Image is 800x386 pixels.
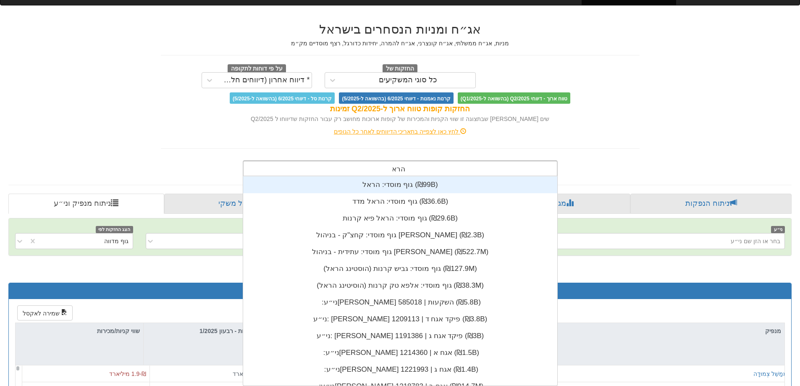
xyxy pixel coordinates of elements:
font: פרופיל משקי [218,199,260,207]
font: גוף מדווה [104,238,129,244]
font: מנפיק [765,328,781,334]
font: ני״ע [774,227,782,232]
font: שווי החזקות - רבעון 1/2025 [199,328,268,334]
button: שמירה לאקסל [17,305,73,320]
font: על פי דוחות לתקופה [231,65,283,71]
div: גוף מוסדי: ‏עתידית - בניהול [PERSON_NAME] ‎(₪522.7M)‎ [243,244,557,260]
div: ני״ע: ‏[PERSON_NAME] אגח א | 1214360 ‎(₪1.5B)‎ [243,344,557,361]
font: ₪202.1 מיליארד [233,370,274,377]
div: ני״ע: [PERSON_NAME] פיקד אגח ג | 1191386 ‎(₪3B)‎ [243,328,557,344]
div: ני״ע: [PERSON_NAME] פיקד אגח ד | 1209113 ‎(₪3.8B)‎ [243,311,557,328]
font: כל סוגי המשקיעים [379,76,437,84]
font: מניות, אג״ח ממשלתי, אג״ח קונצרני, אג״ח להמרה, יחידות כדורגל, רצף מוסדיים מק״מ [291,40,509,47]
div: גוף מוסדי: ‏הראל ‎(₪99B)‎ [243,176,557,193]
a: ניתוח הנפקות [630,194,792,214]
font: שמירה לאקסל [23,310,60,317]
div: ני״ע: ‏[PERSON_NAME] אגח ג | 1221993 ‎(₪1.4B)‎ [243,361,557,378]
font: לחץ כאן לצפייה בתאריכי הדיווחים לאחר כל הגופים [334,128,459,135]
div: גוף מוסדי: ‏הראל מדד ‎(₪36.6B)‎ [243,193,557,210]
font: קרנות סל - דיווחי 6/2025 (בהשוואה ל-5/2025) [233,95,332,101]
a: ניתוח מנפיק וני״ע [8,194,164,214]
font: הצג החזקות לפי [98,227,130,232]
font: מְמַשֵׁל צְמוּדָה [753,370,787,377]
font: בחר או הזן שם ני״ע [731,238,780,244]
button: מְמַשֵׁל צְמוּדָה [753,370,787,378]
div: גוף מוסדי: ‏גביש קרנות (הוסטינג הראל) ‎(₪127.9M)‎ [243,260,557,277]
font: שווי קניות/מכירות [97,328,140,334]
font: טווח ארוך - דיווחי Q2/2025 (בהשוואה ל-Q1/2025) [461,95,567,101]
font: קרנות נאמנות - דיווחי 6/2025 (בהשוואה ל-5/2025) [342,95,450,101]
a: פרופיל משקי [164,194,322,214]
div: גוף מוסדי: ‏אלפא טק קרנות (הוסיטינג הראל) ‎(₪38.3M)‎ [243,277,557,294]
font: * דיווח אחרון (דיווחים חלקיים) [215,76,310,84]
font: ניתוח מנפיק וני״ע [54,199,111,207]
font: החזקות קופות טווח ארוך ל-Q2/2025 זמינות [330,105,470,113]
font: שים [PERSON_NAME] שבתצוגה זו שווי הקניות והמכירות של קופות ארוכות מחושב רק עבור החזקות שדיווחו ל ... [251,116,549,122]
font: החזקות של [386,65,414,71]
div: גוף מוסדי: ‏הראל פיא קרנות ‎(₪29.6B)‎ [243,210,557,227]
div: ני״ע: ‏[PERSON_NAME] השקעות | 585018 ‎(₪5.8B)‎ [243,294,557,311]
div: גוף מוסדי: ‏קחצ"ק - בניהול [PERSON_NAME] ‎(₪2.3B)‎ [243,227,557,244]
font: אג״ח ומניות הנסחרים בישראל [319,22,481,36]
font: ₪-1.9 מיליארד [109,370,146,377]
font: ניתוח הנפקות [685,199,729,207]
